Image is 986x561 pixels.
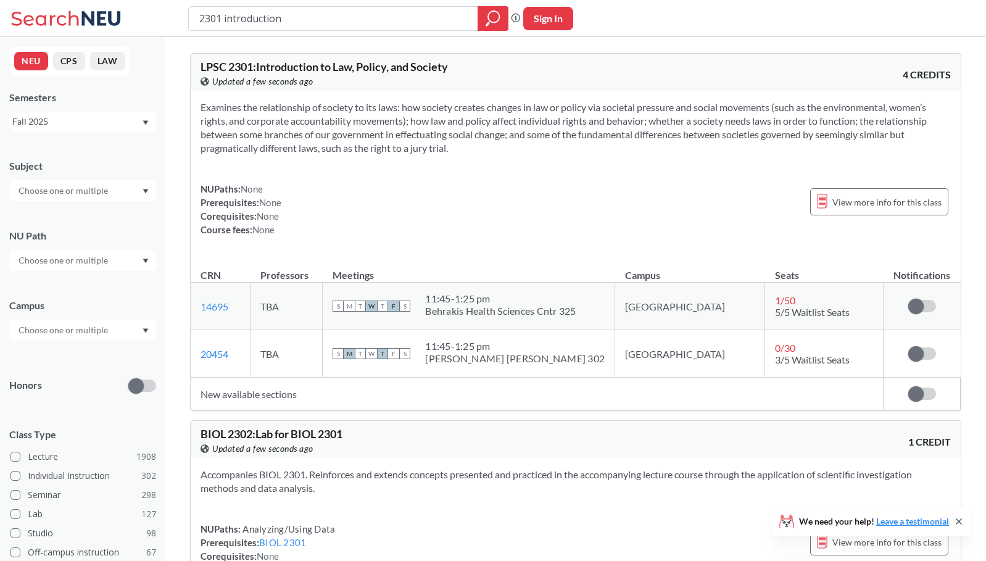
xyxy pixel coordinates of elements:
[10,544,156,560] label: Off-campus instruction
[10,525,156,541] label: Studio
[9,378,42,393] p: Honors
[344,301,355,312] span: M
[201,301,228,312] a: 14695
[143,259,149,264] svg: Dropdown arrow
[425,340,605,352] div: 11:45 - 1:25 pm
[201,101,951,155] section: Examines the relationship of society to its laws: how society creates changes in law or policy vi...
[9,250,156,271] div: Dropdown arrow
[141,488,156,502] span: 298
[775,294,795,306] span: 1 / 50
[143,189,149,194] svg: Dropdown arrow
[141,469,156,483] span: 302
[615,256,765,283] th: Campus
[9,112,156,131] div: Fall 2025Dropdown arrow
[775,306,850,318] span: 5/5 Waitlist Seats
[775,354,850,365] span: 3/5 Waitlist Seats
[198,8,469,29] input: Class, professor, course number, "phrase"
[399,348,410,359] span: S
[251,256,323,283] th: Professors
[9,159,156,173] div: Subject
[241,183,263,194] span: None
[259,197,281,208] span: None
[10,506,156,522] label: Lab
[388,348,399,359] span: F
[212,75,313,88] span: Updated a few seconds ago
[333,301,344,312] span: S
[832,534,942,550] span: View more info for this class
[765,256,884,283] th: Seats
[136,450,156,463] span: 1908
[9,299,156,312] div: Campus
[201,182,281,236] div: NUPaths: Prerequisites: Corequisites: Course fees:
[876,516,949,526] a: Leave a testimonial
[366,301,377,312] span: W
[388,301,399,312] span: F
[366,348,377,359] span: W
[14,52,48,70] button: NEU
[201,60,448,73] span: LPSC 2301 : Introduction to Law, Policy, and Society
[425,305,576,317] div: Behrakis Health Sciences Cntr 325
[251,283,323,330] td: TBA
[9,180,156,201] div: Dropdown arrow
[10,449,156,465] label: Lecture
[12,183,116,198] input: Choose one or multiple
[9,428,156,441] span: Class Type
[257,210,279,222] span: None
[201,427,342,441] span: BIOL 2302 : Lab for BIOL 2301
[241,523,335,534] span: Analyzing/Using Data
[212,442,313,455] span: Updated a few seconds ago
[12,323,116,338] input: Choose one or multiple
[12,115,141,128] div: Fall 2025
[908,435,951,449] span: 1 CREDIT
[615,330,765,378] td: [GEOGRAPHIC_DATA]
[903,68,951,81] span: 4 CREDITS
[259,537,306,548] a: BIOL 2301
[377,301,388,312] span: T
[425,352,605,365] div: [PERSON_NAME] [PERSON_NAME] 302
[90,52,125,70] button: LAW
[143,120,149,125] svg: Dropdown arrow
[146,546,156,559] span: 67
[12,253,116,268] input: Choose one or multiple
[355,348,366,359] span: T
[9,229,156,243] div: NU Path
[615,283,765,330] td: [GEOGRAPHIC_DATA]
[478,6,508,31] div: magnifying glass
[775,342,795,354] span: 0 / 30
[251,330,323,378] td: TBA
[355,301,366,312] span: T
[143,328,149,333] svg: Dropdown arrow
[333,348,344,359] span: S
[10,487,156,503] label: Seminar
[9,91,156,104] div: Semesters
[191,378,884,410] td: New available sections
[884,256,961,283] th: Notifications
[399,301,410,312] span: S
[523,7,573,30] button: Sign In
[425,293,576,305] div: 11:45 - 1:25 pm
[10,468,156,484] label: Individual Instruction
[201,468,951,495] section: Accompanies BIOL 2301. Reinforces and extends concepts presented and practiced in the accompanyin...
[486,10,500,27] svg: magnifying glass
[201,348,228,360] a: 20454
[799,517,949,526] span: We need your help!
[832,194,942,210] span: View more info for this class
[141,507,156,521] span: 127
[344,348,355,359] span: M
[201,268,221,282] div: CRN
[377,348,388,359] span: T
[146,526,156,540] span: 98
[323,256,615,283] th: Meetings
[53,52,85,70] button: CPS
[9,320,156,341] div: Dropdown arrow
[252,224,275,235] span: None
